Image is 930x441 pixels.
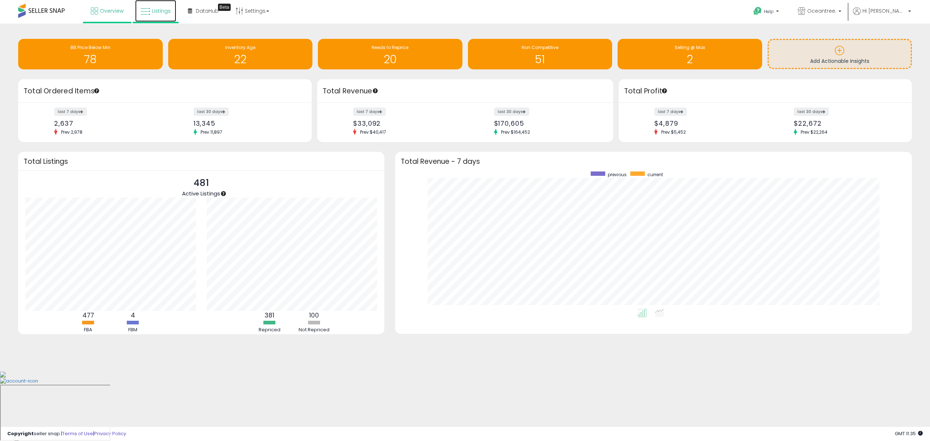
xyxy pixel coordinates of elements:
span: Add Actionable Insights [810,57,869,65]
div: Tooltip anchor [220,190,227,197]
span: current [647,171,663,178]
div: FBA [66,327,110,333]
div: Not Repriced [292,327,336,333]
label: last 30 days [494,108,529,116]
h3: Total Listings [24,159,379,164]
span: Prev: $5,452 [658,129,690,135]
span: BB Price Below Min [70,44,110,50]
label: last 7 days [353,108,386,116]
h3: Total Ordered Items [24,86,306,96]
span: Oceantree. [807,7,836,15]
p: 481 [182,176,220,190]
span: Listings [152,7,171,15]
h3: Total Revenue [323,86,608,96]
a: BB Price Below Min 78 [18,39,163,69]
span: Prev: 11,897 [197,129,226,135]
h1: 20 [322,53,459,65]
h1: 78 [22,53,159,65]
div: 13,345 [194,120,299,127]
div: Tooltip anchor [218,4,231,11]
div: FBM [111,327,155,333]
b: 381 [264,311,274,320]
span: Hi [PERSON_NAME] [862,7,906,15]
div: Tooltip anchor [661,88,668,94]
div: $4,879 [654,120,760,127]
a: Hi [PERSON_NAME] [853,7,911,24]
label: last 30 days [194,108,229,116]
div: $170,605 [494,120,601,127]
div: 2,637 [54,120,159,127]
h1: 51 [472,53,609,65]
a: Inventory Age 22 [168,39,313,69]
span: Active Listings [182,190,220,197]
span: DataHub [196,7,219,15]
h3: Total Revenue - 7 days [401,159,907,164]
a: Non Competitive 51 [468,39,612,69]
div: Tooltip anchor [93,88,100,94]
i: Get Help [753,7,762,16]
h1: 22 [172,53,309,65]
h3: Total Profit [624,86,907,96]
b: 100 [309,311,319,320]
span: Selling @ Max [675,44,705,50]
label: last 7 days [54,108,87,116]
div: Tooltip anchor [372,88,379,94]
span: Inventory Age [225,44,255,50]
span: Needs to Reprice [372,44,408,50]
a: Help [748,1,786,24]
span: previous [608,171,627,178]
a: Selling @ Max 2 [618,39,762,69]
span: Non Competitive [522,44,558,50]
b: 4 [131,311,135,320]
span: Prev: $22,264 [797,129,831,135]
div: Repriced [248,327,291,333]
b: 477 [82,311,94,320]
span: Prev: 2,978 [57,129,86,135]
span: Overview [100,7,124,15]
a: Needs to Reprice 20 [318,39,462,69]
span: Prev: $40,417 [356,129,390,135]
label: last 7 days [654,108,687,116]
div: $22,672 [794,120,899,127]
h1: 2 [621,53,759,65]
span: Prev: $164,452 [497,129,534,135]
a: Add Actionable Insights [769,40,911,68]
label: last 30 days [794,108,829,116]
div: $33,092 [353,120,460,127]
span: Help [764,8,774,15]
